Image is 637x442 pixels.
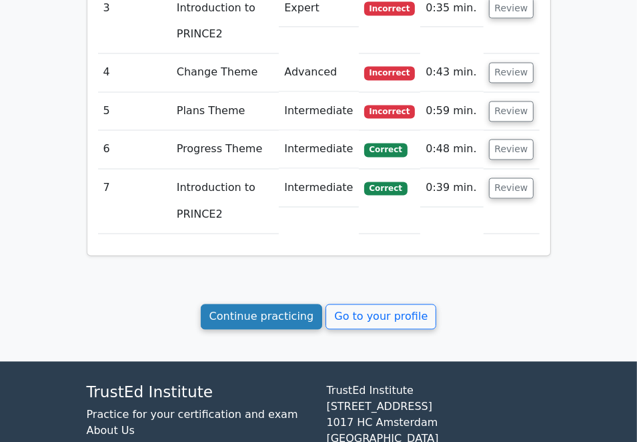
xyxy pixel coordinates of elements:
[98,54,171,92] td: 4
[489,140,534,160] button: Review
[364,2,416,15] span: Incorrect
[98,131,171,169] td: 6
[489,178,534,199] button: Review
[87,383,311,402] h4: TrustEd Institute
[420,93,483,131] td: 0:59 min.
[171,131,279,169] td: Progress Theme
[87,425,135,437] a: About Us
[326,304,436,330] a: Go to your profile
[364,182,408,196] span: Correct
[489,63,534,83] button: Review
[171,93,279,131] td: Plans Theme
[171,170,279,234] td: Introduction to PRINCE2
[364,105,416,119] span: Incorrect
[279,170,358,208] td: Intermediate
[87,409,298,421] a: Practice for your certification and exam
[201,304,323,330] a: Continue practicing
[98,93,171,131] td: 5
[420,54,483,92] td: 0:43 min.
[98,170,171,234] td: 7
[364,144,408,157] span: Correct
[489,101,534,122] button: Review
[279,131,358,169] td: Intermediate
[171,54,279,92] td: Change Theme
[420,170,483,208] td: 0:39 min.
[279,93,358,131] td: Intermediate
[279,54,358,92] td: Advanced
[364,67,416,80] span: Incorrect
[420,131,483,169] td: 0:48 min.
